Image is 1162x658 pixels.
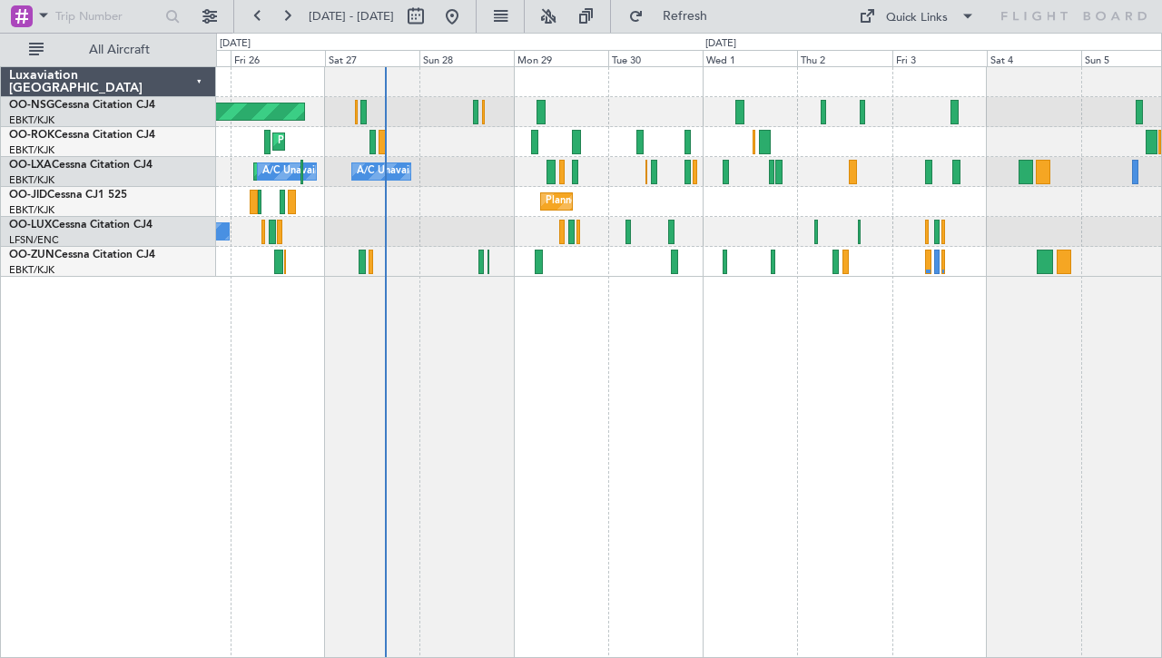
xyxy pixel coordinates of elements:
a: EBKT/KJK [9,263,54,277]
button: Refresh [620,2,729,31]
span: [DATE] - [DATE] [309,8,394,25]
div: [DATE] [220,36,251,52]
div: Mon 29 [514,50,608,66]
button: All Aircraft [20,35,197,64]
span: OO-NSG [9,100,54,111]
span: Refresh [647,10,724,23]
div: Fri 3 [892,50,987,66]
span: OO-JID [9,190,47,201]
span: OO-LUX [9,220,52,231]
div: [DATE] [705,36,736,52]
a: EBKT/KJK [9,143,54,157]
div: Wed 1 [703,50,797,66]
div: Planned Maint Kortrijk-[GEOGRAPHIC_DATA] [546,188,757,215]
div: A/C Unavailable [357,158,432,185]
button: Quick Links [850,2,984,31]
span: OO-ZUN [9,250,54,260]
a: OO-NSGCessna Citation CJ4 [9,100,155,111]
a: OO-LXACessna Citation CJ4 [9,160,153,171]
div: Thu 2 [797,50,891,66]
div: Sat 4 [987,50,1081,66]
span: OO-LXA [9,160,52,171]
a: EBKT/KJK [9,113,54,127]
a: LFSN/ENC [9,233,59,247]
span: OO-ROK [9,130,54,141]
a: EBKT/KJK [9,203,54,217]
a: EBKT/KJK [9,173,54,187]
a: OO-ZUNCessna Citation CJ4 [9,250,155,260]
a: OO-ROKCessna Citation CJ4 [9,130,155,141]
div: Fri 26 [231,50,325,66]
a: OO-LUXCessna Citation CJ4 [9,220,153,231]
div: Planned Maint Kortrijk-[GEOGRAPHIC_DATA] [278,128,489,155]
span: All Aircraft [47,44,192,56]
div: Sun 28 [419,50,514,66]
a: OO-JIDCessna CJ1 525 [9,190,127,201]
div: Quick Links [886,9,948,27]
div: Sat 27 [325,50,419,66]
div: A/C Unavailable [GEOGRAPHIC_DATA] ([GEOGRAPHIC_DATA] National) [262,158,600,185]
div: Tue 30 [608,50,703,66]
input: Trip Number [55,3,160,30]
